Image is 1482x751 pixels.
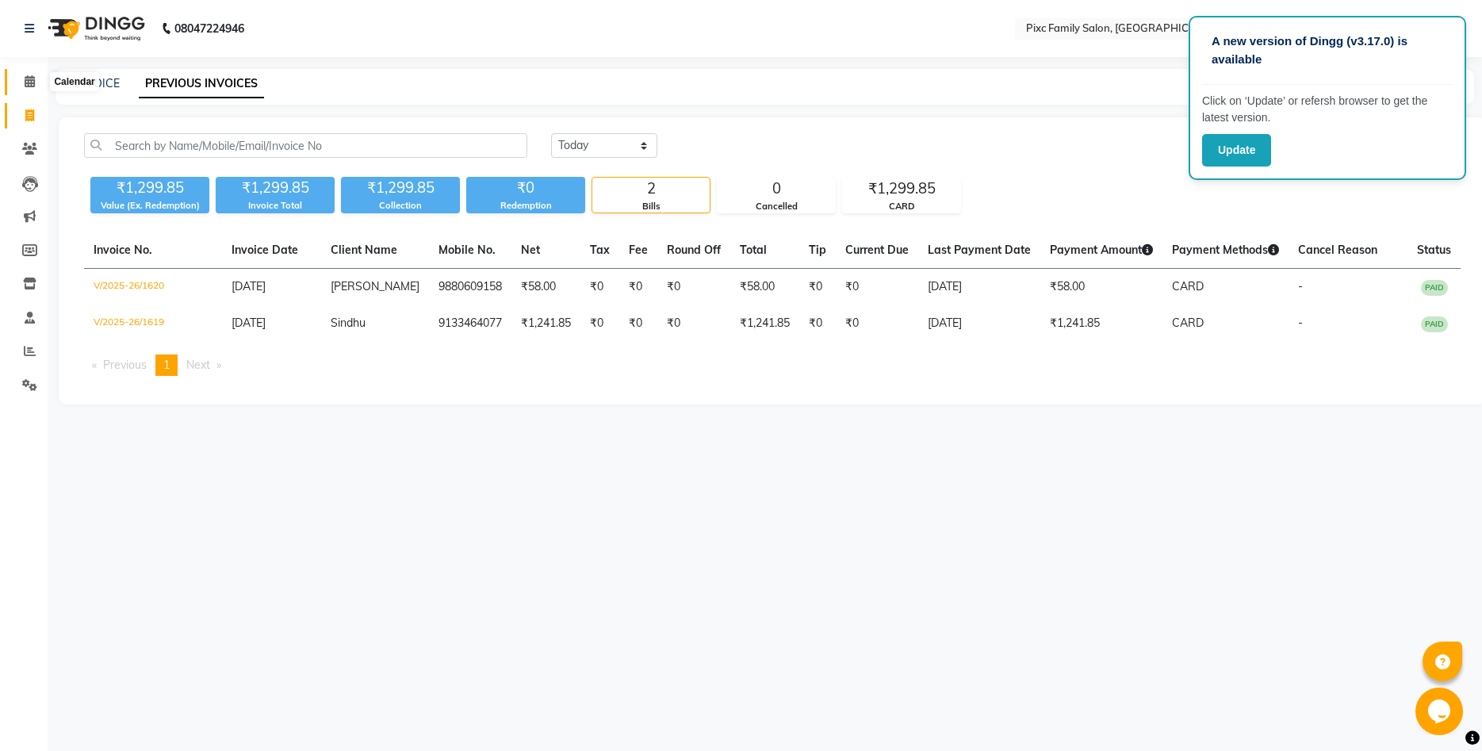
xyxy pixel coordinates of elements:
div: ₹1,299.85 [90,177,209,199]
td: ₹0 [619,269,657,306]
div: Calendar [50,72,98,91]
span: PAID [1421,316,1448,332]
a: PREVIOUS INVOICES [139,70,264,98]
span: Sindhu [331,316,366,330]
td: ₹0 [619,305,657,342]
td: ₹0 [836,269,918,306]
span: Payment Methods [1172,243,1279,257]
td: ₹1,241.85 [1040,305,1162,342]
button: Update [1202,134,1271,167]
span: Next [186,358,210,372]
span: Last Payment Date [928,243,1031,257]
span: [DATE] [232,316,266,330]
td: ₹58.00 [511,269,580,306]
span: 1 [163,358,170,372]
td: ₹0 [580,269,619,306]
p: Click on ‘Update’ or refersh browser to get the latest version. [1202,93,1453,126]
span: PAID [1421,280,1448,296]
span: Previous [103,358,147,372]
td: ₹58.00 [730,269,799,306]
div: Bills [592,200,710,213]
div: Value (Ex. Redemption) [90,199,209,213]
span: Cancel Reason [1298,243,1377,257]
span: Invoice Date [232,243,298,257]
input: Search by Name/Mobile/Email/Invoice No [84,133,527,158]
p: A new version of Dingg (v3.17.0) is available [1212,33,1443,68]
span: - [1298,279,1303,293]
td: ₹0 [799,269,836,306]
div: ₹1,299.85 [341,177,460,199]
span: Client Name [331,243,397,257]
td: V/2025-26/1619 [84,305,222,342]
td: [DATE] [918,305,1040,342]
div: Collection [341,199,460,213]
div: Redemption [466,199,585,213]
td: ₹0 [580,305,619,342]
span: Payment Amount [1050,243,1153,257]
div: 0 [718,178,835,200]
nav: Pagination [84,354,1461,376]
span: CARD [1172,316,1204,330]
span: Round Off [667,243,721,257]
span: Net [521,243,540,257]
td: ₹0 [657,305,730,342]
td: V/2025-26/1620 [84,269,222,306]
span: Mobile No. [438,243,496,257]
span: Total [740,243,767,257]
div: ₹0 [466,177,585,199]
span: Fee [629,243,648,257]
span: Tip [809,243,826,257]
div: CARD [843,200,960,213]
img: logo [40,6,149,51]
span: [PERSON_NAME] [331,279,419,293]
div: 2 [592,178,710,200]
td: ₹1,241.85 [511,305,580,342]
td: 9133464077 [429,305,511,342]
iframe: chat widget [1415,688,1466,735]
td: [DATE] [918,269,1040,306]
div: Invoice Total [216,199,335,213]
span: CARD [1172,279,1204,293]
span: Current Due [845,243,909,257]
span: Invoice No. [94,243,152,257]
td: ₹58.00 [1040,269,1162,306]
div: ₹1,299.85 [216,177,335,199]
span: Tax [590,243,610,257]
span: - [1298,316,1303,330]
td: ₹0 [799,305,836,342]
td: ₹0 [836,305,918,342]
div: ₹1,299.85 [843,178,960,200]
span: Status [1417,243,1451,257]
td: 9880609158 [429,269,511,306]
div: Cancelled [718,200,835,213]
span: [DATE] [232,279,266,293]
b: 08047224946 [174,6,244,51]
td: ₹1,241.85 [730,305,799,342]
td: ₹0 [657,269,730,306]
